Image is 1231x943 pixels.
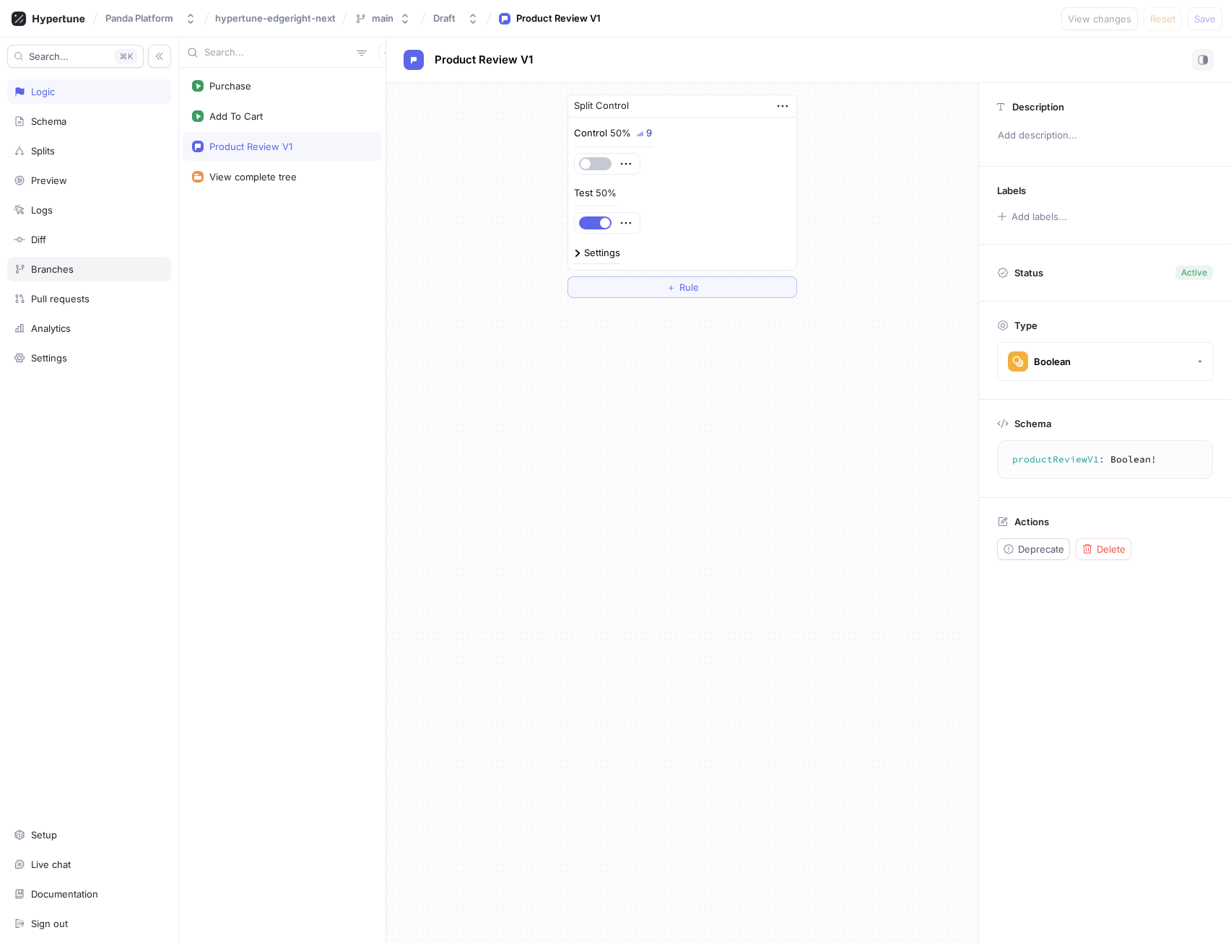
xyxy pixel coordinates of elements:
div: Add To Cart [209,110,263,122]
a: Documentation [7,882,171,906]
div: Boolean [1034,356,1071,368]
button: Search...K [7,45,144,68]
div: Live chat [31,859,71,870]
div: Product Review V1 [209,141,292,152]
div: Logs [31,204,53,216]
span: Reset [1150,14,1175,23]
div: Panda Platform [105,12,173,25]
div: K [115,49,137,63]
span: Deprecate [1018,545,1064,553]
div: Split Control [574,99,629,113]
button: ＋Rule [567,276,797,298]
p: Type [1014,320,1038,331]
p: Labels [997,185,1026,196]
button: main [349,6,417,30]
div: main [372,12,393,25]
p: Actions [1014,516,1049,527]
span: Search... [29,52,69,61]
div: Active [1181,266,1207,279]
div: Diff [31,234,46,245]
span: hypertune-edgeright-next [215,13,336,23]
span: Product Review V1 [435,54,533,66]
button: Add labels... [992,207,1071,226]
span: Save [1194,14,1216,23]
div: Schema [31,115,66,127]
div: Draft [433,12,456,25]
button: Draft [427,6,484,30]
button: Panda Platform [100,6,202,30]
div: Settings [584,248,620,258]
p: Test [574,186,593,201]
div: 50% [596,188,617,198]
textarea: productReviewV1: Boolean! [1004,447,1206,473]
div: Product Review V1 [516,12,601,26]
span: View changes [1068,14,1131,23]
div: Pull requests [31,293,90,304]
p: Description [1012,101,1064,113]
span: ＋ [666,283,676,291]
span: Rule [679,283,699,291]
p: Status [1014,263,1043,283]
button: Deprecate [997,538,1070,560]
div: Logic [31,86,55,97]
span: Delete [1097,545,1126,553]
div: Splits [31,145,55,157]
p: Control [574,126,607,141]
div: Branches [31,263,74,275]
p: Add description... [991,123,1219,148]
div: Analytics [31,323,71,334]
div: Setup [31,829,57,841]
button: Reset [1144,7,1182,30]
button: View changes [1061,7,1138,30]
div: View complete tree [209,171,297,183]
button: Delete [1076,538,1131,560]
div: Documentation [31,888,98,900]
div: 50% [610,128,631,138]
button: Boolean [997,342,1214,381]
div: 9 [646,128,652,138]
div: Purchase [209,80,251,92]
div: Preview [31,175,67,186]
p: Schema [1014,418,1051,429]
div: Settings [31,352,67,364]
button: Save [1188,7,1222,30]
div: Sign out [31,918,68,929]
input: Search... [204,45,351,60]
